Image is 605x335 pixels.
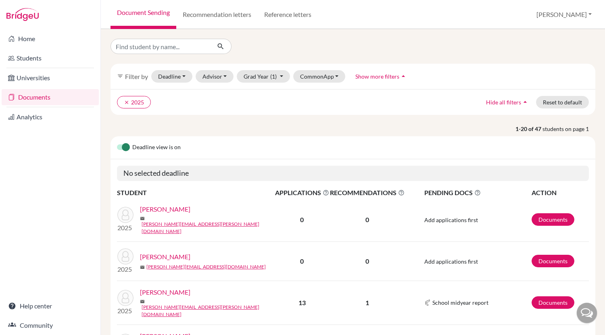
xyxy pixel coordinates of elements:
[348,70,414,83] button: Show more filtersarrow_drop_up
[117,248,134,264] img: Bansal , Tanvi
[536,96,589,108] button: Reset to default
[2,317,99,333] a: Community
[111,39,211,54] input: Find student by name...
[140,216,145,221] span: mail
[117,166,589,181] h5: No selected deadline
[521,98,529,106] i: arrow_drop_up
[142,221,280,235] a: [PERSON_NAME][EMAIL_ADDRESS][PERSON_NAME][DOMAIN_NAME]
[531,187,589,198] th: ACTION
[142,304,280,318] a: [PERSON_NAME][EMAIL_ADDRESS][PERSON_NAME][DOMAIN_NAME]
[2,31,99,47] a: Home
[399,72,407,80] i: arrow_drop_up
[117,223,134,233] p: 2025
[125,73,148,80] span: Filter by
[151,70,192,83] button: Deadline
[140,265,145,270] span: mail
[117,73,123,79] i: filter_list
[117,187,275,198] th: STUDENT
[424,300,431,306] img: Common App logo
[330,256,405,266] p: 0
[140,204,190,214] a: [PERSON_NAME]
[275,188,329,198] span: APPLICATIONS
[300,257,304,265] b: 0
[117,306,134,316] p: 2025
[424,188,531,198] span: PENDING DOCS
[532,213,574,226] a: Documents
[117,290,134,306] img: Barrett, Bradley
[132,143,181,152] span: Deadline view is on
[270,73,277,80] span: (1)
[117,207,134,223] img: Atttard, Marc
[486,99,521,106] span: Hide all filters
[355,73,399,80] span: Show more filters
[237,70,290,83] button: Grad Year(1)
[300,216,304,223] b: 0
[2,109,99,125] a: Analytics
[124,100,129,105] i: clear
[424,216,478,223] span: Add applications first
[117,96,151,108] button: clear2025
[479,96,536,108] button: Hide all filtersarrow_drop_up
[6,8,39,21] img: Bridge-U
[2,89,99,105] a: Documents
[542,125,595,133] span: students on page 1
[432,298,488,307] span: School midyear report
[140,299,145,304] span: mail
[532,255,574,267] a: Documents
[140,287,190,297] a: [PERSON_NAME]
[196,70,234,83] button: Advisor
[515,125,542,133] strong: 1-20 of 47
[330,298,405,308] p: 1
[298,299,306,306] b: 13
[330,188,405,198] span: RECOMMENDATIONS
[2,298,99,314] a: Help center
[140,252,190,262] a: [PERSON_NAME]
[330,215,405,225] p: 0
[424,258,478,265] span: Add applications first
[532,296,574,309] a: Documents
[2,70,99,86] a: Universities
[2,50,99,66] a: Students
[293,70,346,83] button: CommonApp
[146,263,266,270] a: [PERSON_NAME][EMAIL_ADDRESS][DOMAIN_NAME]
[117,264,134,274] p: 2025
[533,7,595,22] button: [PERSON_NAME]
